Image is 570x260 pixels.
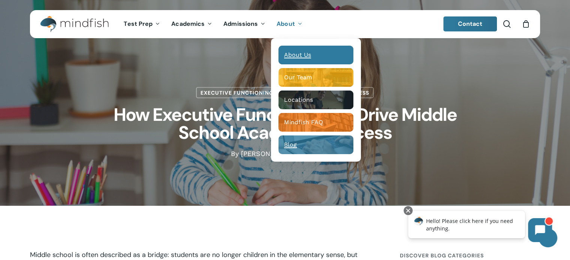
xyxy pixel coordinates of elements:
[271,21,308,27] a: About
[196,87,278,98] a: Executive Functioning
[30,10,540,38] header: Main Menu
[284,119,323,126] span: Mindfish FAQ
[171,20,205,28] span: Academics
[522,20,530,28] a: Cart
[241,150,295,157] a: [PERSON_NAME]
[278,135,353,154] a: Blog
[400,205,560,250] iframe: Chatbot
[278,113,353,132] a: Mindfish FAQ
[118,10,308,38] nav: Main Menu
[443,16,497,31] a: Contact
[284,51,311,58] span: About Us
[218,21,271,27] a: Admissions
[278,46,353,64] a: About Us
[118,21,166,27] a: Test Prep
[231,151,239,156] span: By
[284,74,312,81] span: Our Team
[278,91,353,109] a: Locations
[284,96,313,103] span: Locations
[223,20,258,28] span: Admissions
[284,141,297,148] span: Blog
[277,20,295,28] span: About
[124,20,153,28] span: Test Prep
[278,68,353,87] a: Our Team
[166,21,218,27] a: Academics
[458,20,483,28] span: Contact
[98,98,473,149] h1: How Executive Function Skills Drive Middle School Academic Success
